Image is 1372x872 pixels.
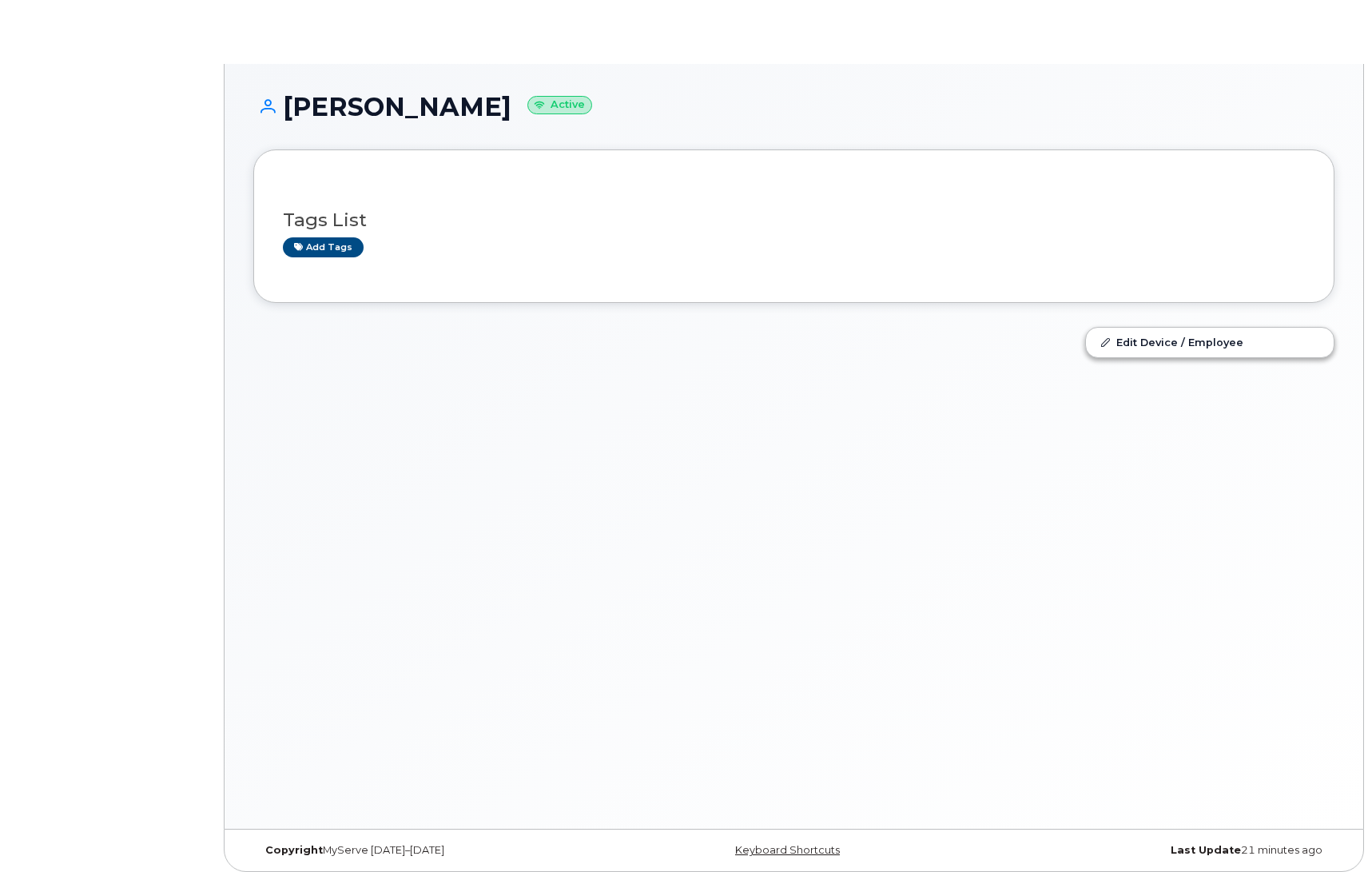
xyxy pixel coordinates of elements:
[527,96,592,114] small: Active
[283,237,364,257] a: Add tags
[974,844,1334,857] div: 21 minutes ago
[735,844,840,856] a: Keyboard Shortcuts
[1086,328,1334,356] a: Edit Device / Employee
[253,844,614,857] div: MyServe [DATE]–[DATE]
[1171,844,1241,856] strong: Last Update
[283,210,1305,230] h3: Tags List
[265,844,323,856] strong: Copyright
[253,93,1334,121] h1: [PERSON_NAME]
